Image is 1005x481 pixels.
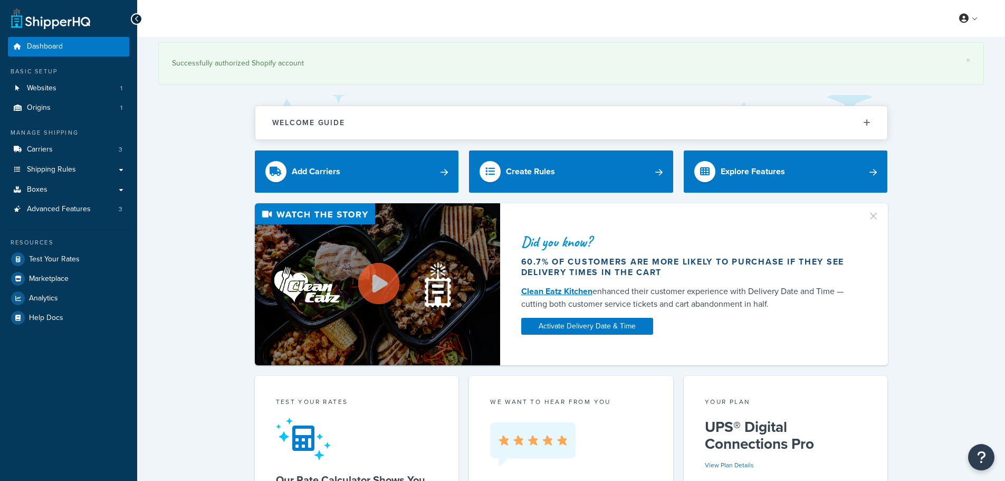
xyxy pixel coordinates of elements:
[469,150,673,193] a: Create Rules
[255,203,500,365] img: Video thumbnail
[506,164,555,179] div: Create Rules
[8,98,129,118] a: Origins1
[8,269,129,288] a: Marketplace
[521,318,653,335] a: Activate Delivery Date & Time
[272,119,345,127] h2: Welcome Guide
[521,285,592,297] a: Clean Eatz Kitchen
[172,56,970,71] div: Successfully authorized Shopify account
[521,257,855,278] div: 60.7% of customers are more likely to purchase if they see delivery times in the cart
[705,397,867,409] div: Your Plan
[521,285,855,310] div: enhanced their customer experience with Delivery Date and Time — cutting both customer service ti...
[27,103,51,112] span: Origins
[8,289,129,308] a: Analytics
[8,67,129,76] div: Basic Setup
[8,180,129,200] a: Boxes
[29,294,58,303] span: Analytics
[119,205,122,214] span: 3
[684,150,888,193] a: Explore Features
[8,140,129,159] li: Carriers
[8,200,129,219] a: Advanced Features3
[966,56,970,64] a: ×
[8,79,129,98] a: Websites1
[968,444,994,470] button: Open Resource Center
[120,103,122,112] span: 1
[721,164,785,179] div: Explore Features
[8,140,129,159] a: Carriers3
[276,397,438,409] div: Test your rates
[8,250,129,269] a: Test Your Rates
[705,460,754,470] a: View Plan Details
[27,205,91,214] span: Advanced Features
[27,165,76,174] span: Shipping Rules
[255,106,887,139] button: Welcome Guide
[119,145,122,154] span: 3
[27,84,56,93] span: Websites
[29,314,63,323] span: Help Docs
[292,164,340,179] div: Add Carriers
[8,79,129,98] li: Websites
[27,185,47,194] span: Boxes
[27,42,63,51] span: Dashboard
[8,37,129,56] a: Dashboard
[8,128,129,137] div: Manage Shipping
[521,234,855,249] div: Did you know?
[490,397,652,407] p: we want to hear from you
[120,84,122,93] span: 1
[8,160,129,180] a: Shipping Rules
[8,238,129,247] div: Resources
[8,308,129,327] a: Help Docs
[705,419,867,452] h5: UPS® Digital Connections Pro
[27,145,53,154] span: Carriers
[255,150,459,193] a: Add Carriers
[29,255,80,264] span: Test Your Rates
[29,275,69,284] span: Marketplace
[8,98,129,118] li: Origins
[8,200,129,219] li: Advanced Features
